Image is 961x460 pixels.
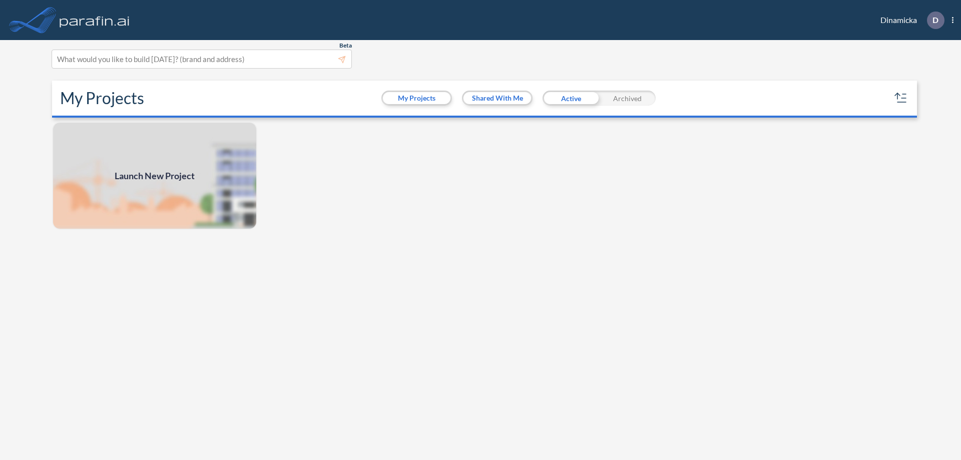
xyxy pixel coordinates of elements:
[543,91,599,106] div: Active
[52,122,257,230] img: add
[58,10,132,30] img: logo
[599,91,656,106] div: Archived
[115,169,195,183] span: Launch New Project
[60,89,144,108] h2: My Projects
[52,122,257,230] a: Launch New Project
[932,16,938,25] p: D
[893,90,909,106] button: sort
[339,42,352,50] span: Beta
[383,92,450,104] button: My Projects
[865,12,953,29] div: Dinamicka
[463,92,531,104] button: Shared With Me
